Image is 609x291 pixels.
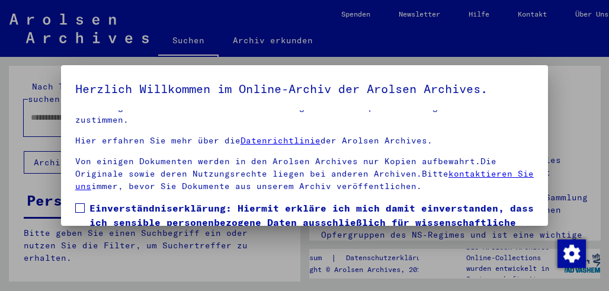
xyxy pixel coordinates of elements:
p: Von einigen Dokumenten werden in den Arolsen Archives nur Kopien aufbewahrt.Die Originale sowie d... [75,155,534,193]
h5: Herzlich Willkommen im Online-Archiv der Arolsen Archives. [75,79,534,98]
img: Zustimmung ändern [557,239,586,268]
span: Einverständniserklärung: Hiermit erkläre ich mich damit einverstanden, dass ich sensible personen... [89,201,534,272]
a: Datenrichtlinie [241,135,320,146]
p: Hier erfahren Sie mehr über die der Arolsen Archives. [75,135,534,147]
